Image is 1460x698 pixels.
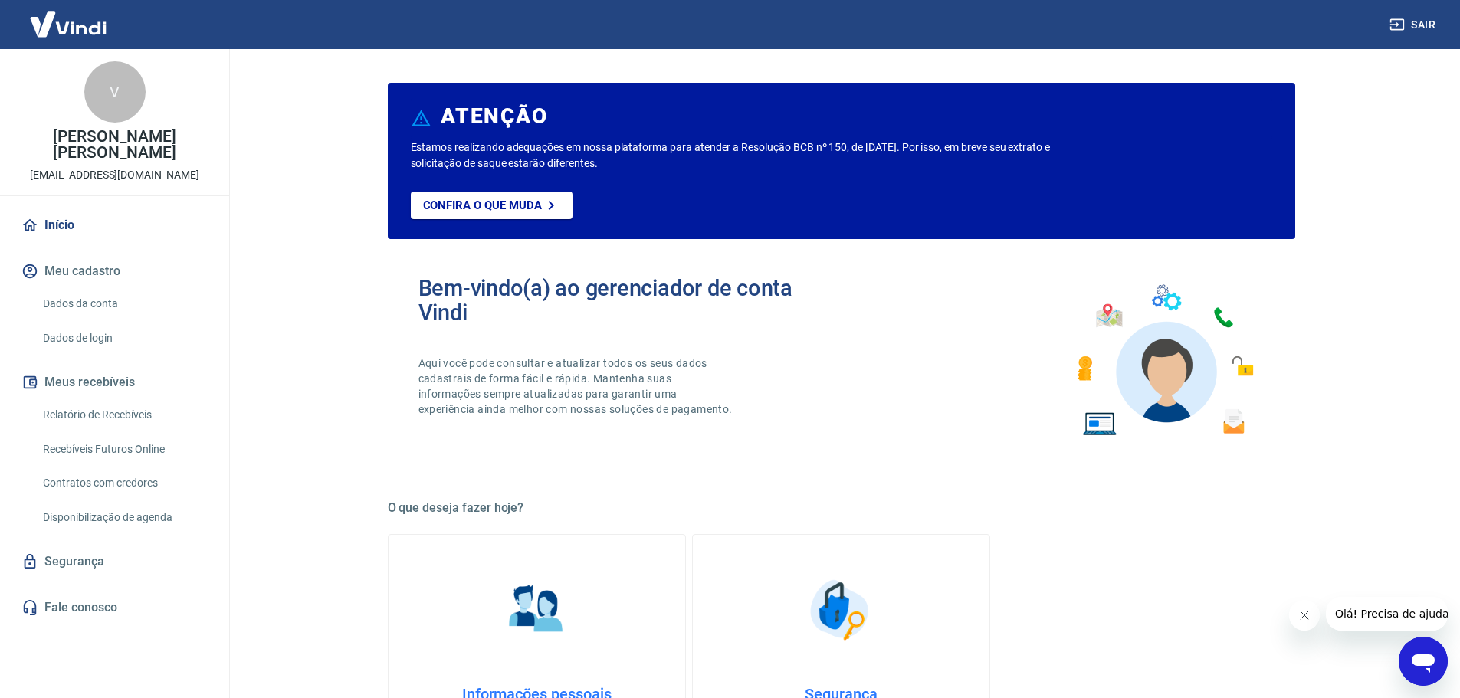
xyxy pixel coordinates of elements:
[418,356,736,417] p: Aqui você pode consultar e atualizar todos os seus dados cadastrais de forma fácil e rápida. Mant...
[1289,600,1320,631] iframe: Fechar mensagem
[37,323,211,354] a: Dados de login
[18,254,211,288] button: Meu cadastro
[411,192,573,219] a: Confira o que muda
[30,167,199,183] p: [EMAIL_ADDRESS][DOMAIN_NAME]
[37,467,211,499] a: Contratos com credores
[1326,597,1448,631] iframe: Mensagem da empresa
[423,198,542,212] p: Confira o que muda
[18,591,211,624] a: Fale conosco
[411,139,1100,172] p: Estamos realizando adequações em nossa plataforma para atender a Resolução BCB nº 150, de [DATE]....
[418,276,842,325] h2: Bem-vindo(a) ao gerenciador de conta Vindi
[84,61,146,123] div: V
[1064,276,1265,445] img: Imagem de um avatar masculino com diversos icones exemplificando as funcionalidades do gerenciado...
[1399,637,1448,686] iframe: Botão para abrir a janela de mensagens
[37,399,211,431] a: Relatório de Recebíveis
[388,500,1295,516] h5: O que deseja fazer hoje?
[18,208,211,242] a: Início
[18,365,211,399] button: Meus recebíveis
[9,11,129,23] span: Olá! Precisa de ajuda?
[1386,11,1442,39] button: Sair
[18,545,211,578] a: Segurança
[12,129,217,161] p: [PERSON_NAME] [PERSON_NAME]
[37,288,211,320] a: Dados da conta
[18,1,118,48] img: Vindi
[37,502,211,533] a: Disponibilização de agenda
[802,572,879,648] img: Segurança
[441,109,547,124] h6: ATENÇÃO
[37,434,211,465] a: Recebíveis Futuros Online
[498,572,575,648] img: Informações pessoais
